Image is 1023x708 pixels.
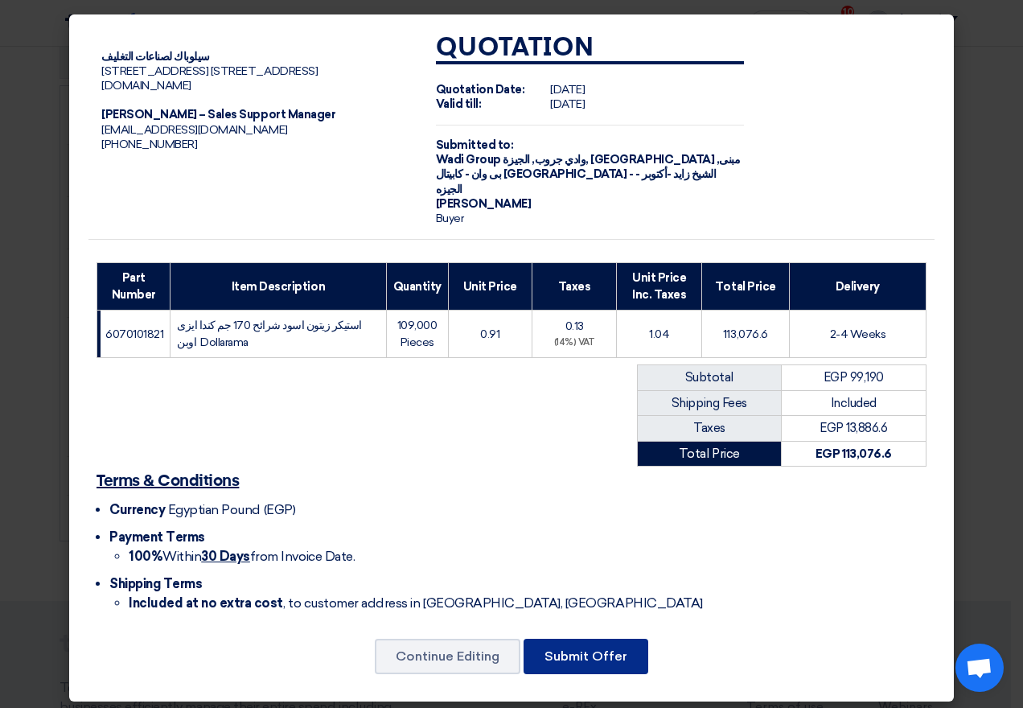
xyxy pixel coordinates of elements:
[436,153,741,196] span: الجيزة, [GEOGRAPHIC_DATA] ,مبنى بى وان - كابيتال [GEOGRAPHIC_DATA] - الشيخ زايد -أكتوبر - الجيزه
[617,263,701,311] th: Unit Price Inc. Taxes
[448,263,532,311] th: Unit Price
[436,35,594,61] strong: Quotation
[436,97,482,111] strong: Valid till:
[436,83,525,97] strong: Quotation Date:
[955,644,1004,692] div: Open chat
[436,138,514,152] strong: Submitted to:
[101,108,410,122] div: [PERSON_NAME] – Sales Support Manager
[201,549,250,564] u: 30 Days
[524,639,648,674] button: Submit Offer
[109,576,202,591] span: Shipping Terms
[375,639,520,674] button: Continue Editing
[129,594,926,613] li: , to customer address in [GEOGRAPHIC_DATA], [GEOGRAPHIC_DATA]
[436,153,586,167] span: Wadi Group وادي جروب,
[101,138,197,151] span: [PHONE_NUMBER]
[565,319,584,333] span: 0.13
[386,263,448,311] th: Quantity
[168,502,295,517] span: Egyptian Pound (EGP)
[101,64,318,78] span: [STREET_ADDRESS] [STREET_ADDRESS]
[638,441,782,467] td: Total Price
[109,529,205,545] span: Payment Terms
[638,390,782,416] td: Shipping Fees
[649,327,669,341] span: 1.04
[789,263,926,311] th: Delivery
[831,396,877,410] span: Included
[638,416,782,442] td: Taxes
[820,421,887,435] span: EGP 13,886.6
[177,319,362,349] span: استيكر زيتون اسود شرائح 170 جم كندا ايزى اوبن Dollarama
[97,473,239,489] u: Terms & Conditions
[816,447,892,461] strong: EGP 113,076.6
[97,311,170,358] td: 6070101821
[480,327,499,341] span: 0.91
[97,263,170,311] th: Part Number
[101,123,288,137] span: [EMAIL_ADDRESS][DOMAIN_NAME]
[129,549,162,564] strong: 100%
[723,327,768,341] span: 113,076.6
[436,212,464,225] span: Buyer
[436,197,532,211] span: [PERSON_NAME]
[101,50,410,64] div: سيلوباك لصناعات التغليف
[397,319,438,349] span: 109,000 Pieces
[781,365,926,391] td: EGP 99,190
[550,97,585,111] span: [DATE]
[532,263,616,311] th: Taxes
[101,79,191,93] span: [DOMAIN_NAME]
[638,365,782,391] td: Subtotal
[830,327,886,341] span: 2-4 Weeks
[109,502,165,517] span: Currency
[170,263,386,311] th: Item Description
[550,83,585,97] span: [DATE]
[129,595,283,611] strong: Included at no extra cost
[129,549,355,564] span: Within from Invoice Date.
[701,263,789,311] th: Total Price
[539,336,610,350] div: (14%) VAT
